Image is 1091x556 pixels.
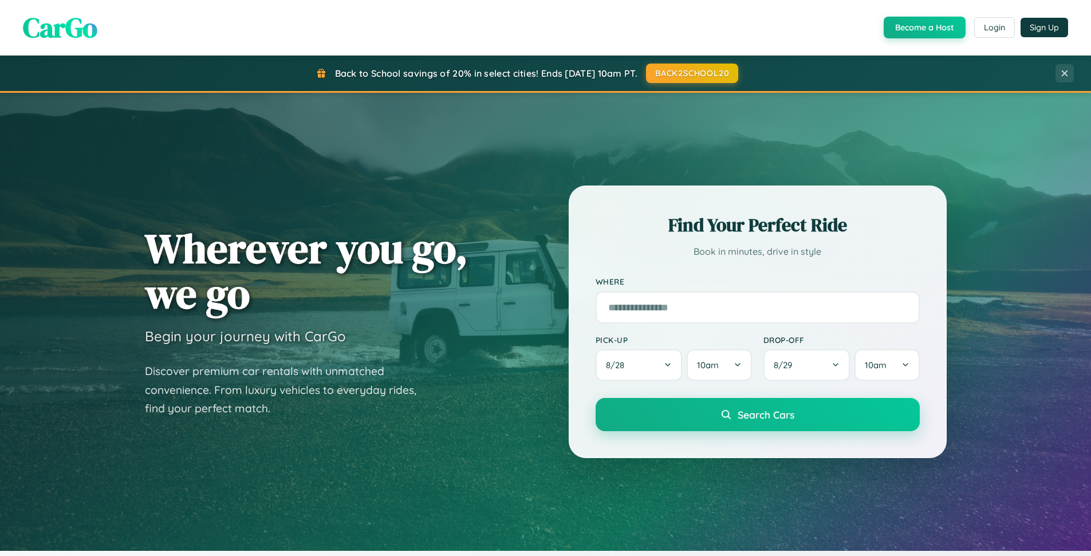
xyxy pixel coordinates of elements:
label: Drop-off [763,335,920,345]
h3: Begin your journey with CarGo [145,328,346,345]
button: 8/29 [763,349,850,381]
span: 10am [865,360,887,370]
span: Search Cars [738,408,794,421]
button: 8/28 [596,349,683,381]
span: 8 / 29 [774,360,798,370]
p: Discover premium car rentals with unmatched convenience. From luxury vehicles to everyday rides, ... [145,362,431,418]
button: Login [974,17,1015,38]
span: 10am [697,360,719,370]
button: 10am [854,349,919,381]
h2: Find Your Perfect Ride [596,212,920,238]
button: Become a Host [884,17,966,38]
span: CarGo [23,9,97,46]
span: 8 / 28 [606,360,630,370]
label: Where [596,277,920,287]
button: Sign Up [1021,18,1068,37]
button: Search Cars [596,398,920,431]
button: 10am [687,349,751,381]
h1: Wherever you go, we go [145,226,468,316]
label: Pick-up [596,335,752,345]
span: Back to School savings of 20% in select cities! Ends [DATE] 10am PT. [335,68,637,79]
button: BACK2SCHOOL20 [646,64,738,83]
p: Book in minutes, drive in style [596,243,920,260]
